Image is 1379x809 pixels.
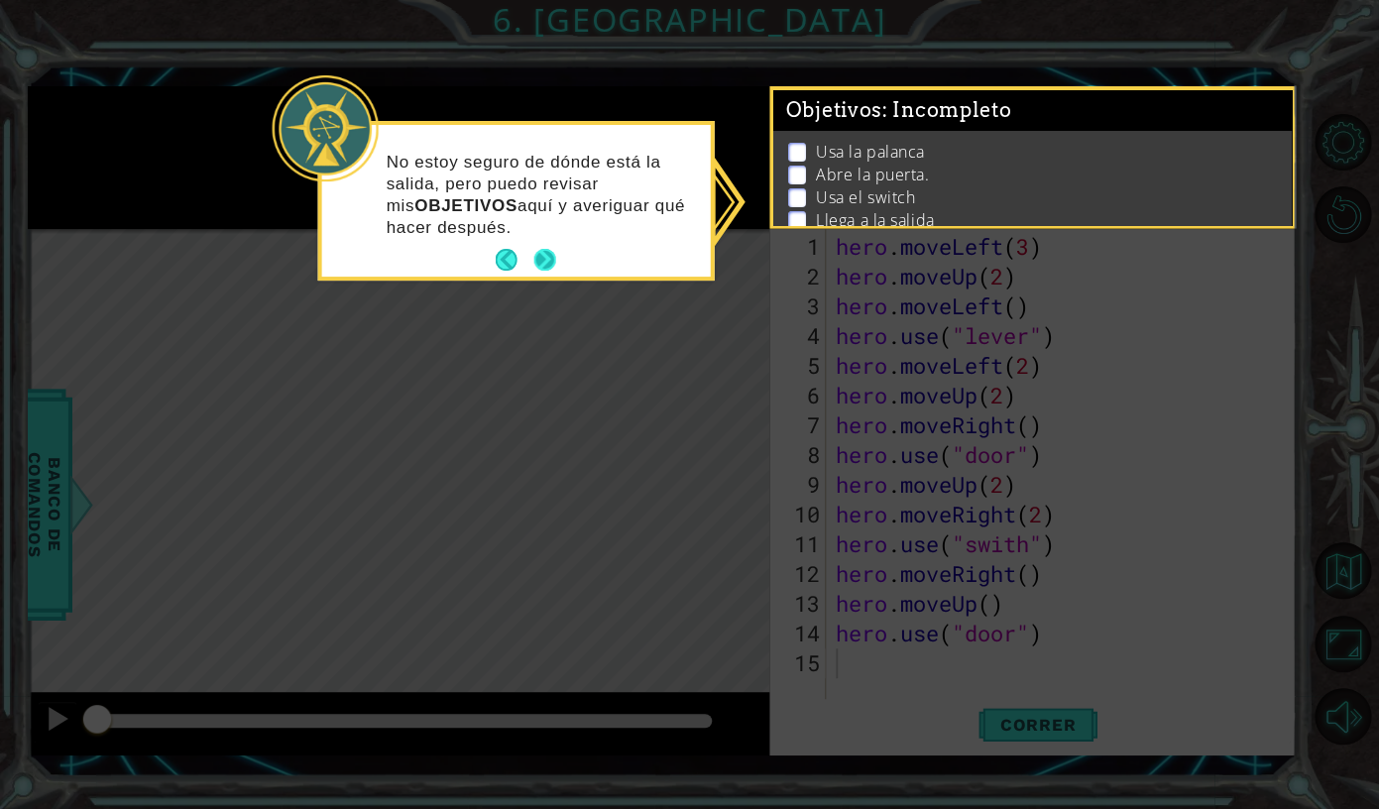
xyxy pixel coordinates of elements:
p: Llega a la salida [816,209,934,231]
span: : Incompleto [882,98,1011,122]
button: Back [496,249,534,271]
p: No estoy seguro de dónde está la salida, pero puedo revisar mis aquí y averiguar qué hacer después. [387,152,697,239]
p: Abre la puerta. [816,164,929,185]
p: Usa la palanca [816,141,925,163]
span: Objetivos [786,98,1012,123]
button: Next [533,249,556,272]
p: Usa el switch [816,186,915,208]
strong: OBJETIVOS [414,196,517,215]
